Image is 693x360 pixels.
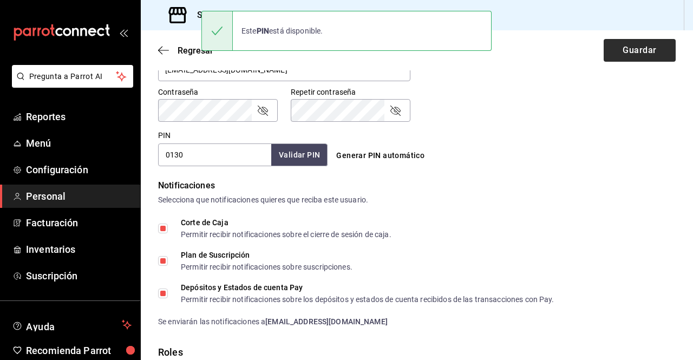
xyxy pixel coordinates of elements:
span: Recomienda Parrot [26,343,132,358]
span: Suscripción [26,269,132,283]
div: Depósitos y Estados de cuenta Pay [181,284,554,291]
div: Permitir recibir notificaciones sobre los depósitos y estados de cuenta recibidos de las transacc... [181,296,554,303]
button: Regresar [158,45,213,56]
div: Roles [158,345,676,359]
span: Regresar [178,45,213,56]
div: Plan de Suscripción [181,251,352,259]
h3: Sucursal: Rosso Wine Bar (Torreon) [188,9,338,22]
div: Se enviarán las notificaciones a [158,316,676,328]
div: Notificaciones [158,179,676,192]
strong: [EMAIL_ADDRESS][DOMAIN_NAME] [265,317,388,326]
span: Personal [26,189,132,204]
span: Configuración [26,162,132,177]
span: Reportes [26,109,132,124]
button: passwordField [256,104,269,117]
label: Contraseña [158,88,278,96]
input: 3 a 6 dígitos [158,143,271,166]
div: Permitir recibir notificaciones sobre el cierre de sesión de caja. [181,231,391,238]
span: Ayuda [26,318,117,331]
button: Generar PIN automático [332,146,429,166]
strong: PIN [257,27,269,35]
span: Pregunta a Parrot AI [29,71,116,82]
span: Inventarios [26,242,132,257]
label: Repetir contraseña [291,88,410,96]
span: Facturación [26,215,132,230]
div: Este está disponible. [233,19,331,43]
a: Pregunta a Parrot AI [8,78,133,90]
button: Guardar [604,39,676,62]
div: Permitir recibir notificaciones sobre suscripciones. [181,263,352,271]
button: Pregunta a Parrot AI [12,65,133,88]
span: Menú [26,136,132,150]
div: Corte de Caja [181,219,391,226]
div: Selecciona que notificaciones quieres que reciba este usuario. [158,194,676,206]
button: Validar PIN [271,144,328,166]
button: passwordField [389,104,402,117]
button: open_drawer_menu [119,28,128,37]
label: PIN [158,132,171,139]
